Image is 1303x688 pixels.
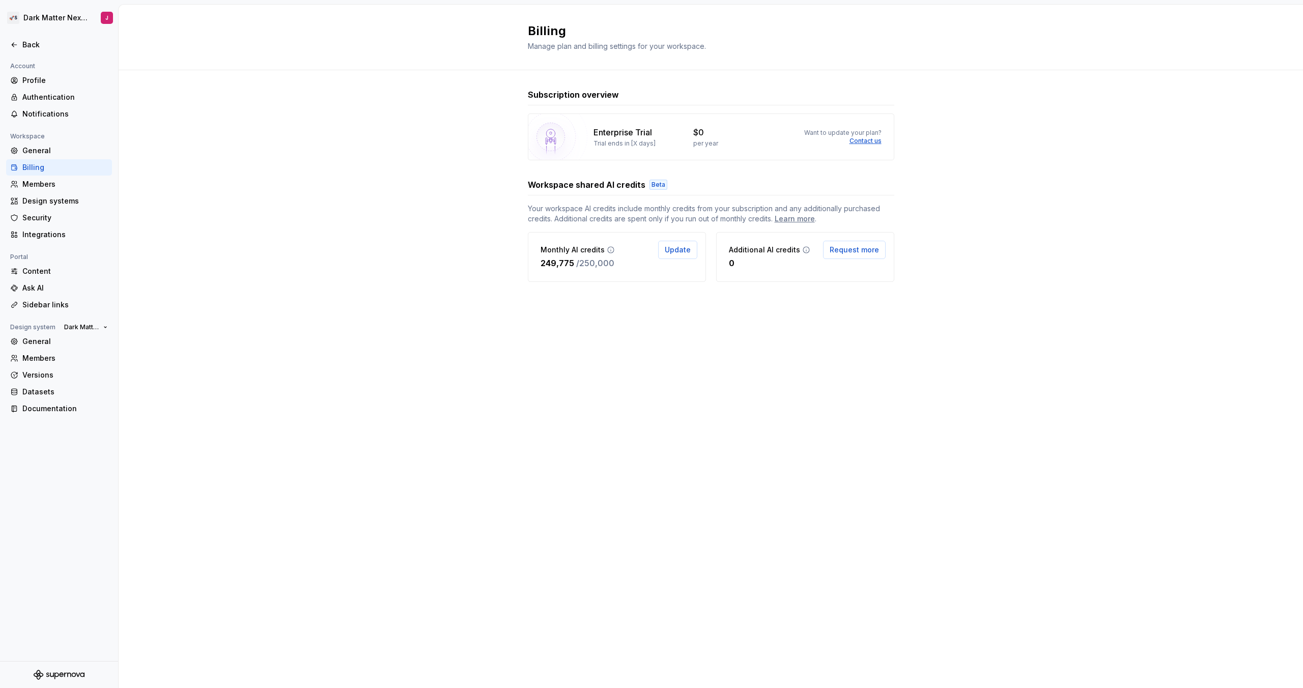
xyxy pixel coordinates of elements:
[6,384,112,400] a: Datasets
[541,245,605,255] p: Monthly AI credits
[22,387,108,397] div: Datasets
[22,300,108,310] div: Sidebar links
[22,353,108,363] div: Members
[6,350,112,366] a: Members
[6,226,112,243] a: Integrations
[6,280,112,296] a: Ask AI
[23,13,89,23] div: Dark Matter Next Gen
[693,139,718,148] p: per year
[528,89,619,101] h3: Subscription overview
[22,40,108,50] div: Back
[593,139,656,148] p: Trial ends in [X days]
[22,266,108,276] div: Content
[22,92,108,102] div: Authentication
[593,126,652,138] p: Enterprise Trial
[22,283,108,293] div: Ask AI
[6,89,112,105] a: Authentication
[22,213,108,223] div: Security
[6,251,32,263] div: Portal
[528,42,706,50] span: Manage plan and billing settings for your workspace.
[22,75,108,85] div: Profile
[22,370,108,380] div: Versions
[541,257,574,269] p: 249,775
[6,176,112,192] a: Members
[849,137,882,145] a: Contact us
[6,130,49,142] div: Workspace
[22,404,108,414] div: Documentation
[665,245,691,255] span: Update
[6,106,112,122] a: Notifications
[22,146,108,156] div: General
[528,179,645,191] h3: Workspace shared AI credits
[649,180,667,190] div: Beta
[804,129,882,137] p: Want to update your plan?
[823,241,886,259] button: Request more
[729,245,800,255] p: Additional AI credits
[6,321,60,333] div: Design system
[22,196,108,206] div: Design systems
[64,323,99,331] span: Dark Matter Next Gen
[6,367,112,383] a: Versions
[6,72,112,89] a: Profile
[6,333,112,350] a: General
[6,297,112,313] a: Sidebar links
[2,7,116,29] button: 🚀SDark Matter Next GenJ
[576,257,614,269] p: / 250,000
[693,126,704,138] p: $0
[22,336,108,347] div: General
[729,257,734,269] p: 0
[22,230,108,240] div: Integrations
[830,245,879,255] span: Request more
[6,142,112,159] a: General
[528,204,894,224] span: Your workspace AI credits include monthly credits from your subscription and any additionally pur...
[775,214,815,224] a: Learn more
[528,23,882,39] h2: Billing
[34,670,84,680] svg: Supernova Logo
[658,241,697,259] button: Update
[6,210,112,226] a: Security
[22,179,108,189] div: Members
[6,400,112,417] a: Documentation
[22,162,108,173] div: Billing
[105,14,108,22] div: J
[6,193,112,209] a: Design systems
[6,60,39,72] div: Account
[7,12,19,24] div: 🚀S
[6,37,112,53] a: Back
[6,159,112,176] a: Billing
[22,109,108,119] div: Notifications
[6,263,112,279] a: Content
